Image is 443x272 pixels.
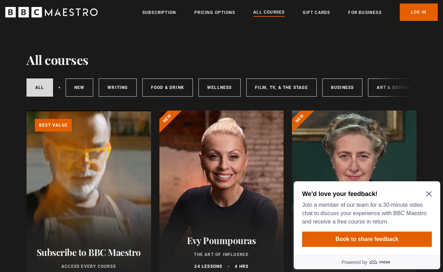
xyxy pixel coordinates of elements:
[348,9,381,16] a: For business
[235,263,248,270] p: 4 hrs
[198,78,241,97] a: Wellness
[194,263,222,270] p: 24 lessons
[27,78,53,97] a: All
[5,7,98,17] svg: BBC Maestro
[246,78,317,97] a: Film, TV, & The Stage
[142,78,193,97] a: Food & Drink
[168,251,276,258] p: The Art of Influence
[11,53,141,68] button: Book to share feedback
[11,22,138,47] p: Join a member of our team for a 30-minute video chat to discuss your experience with BBC Maestro ...
[322,78,363,97] a: Business
[27,52,89,67] h1: All courses
[11,11,138,20] h2: We'd love your feedback!
[253,9,285,16] a: All Courses
[3,3,149,91] div: Optional study invitation
[368,78,418,97] a: Art & Design
[303,9,330,16] a: Gift Cards
[194,9,235,16] a: Pricing Options
[35,119,72,131] p: Best value
[400,3,438,21] a: Log In
[135,13,141,18] button: Close Maze Prompt
[142,9,176,16] a: Subscription
[99,78,136,97] a: Writing
[3,77,149,91] a: Powered by maze
[168,235,276,246] h2: Evy Poumpouras
[142,3,438,21] nav: Primary
[66,78,93,97] a: New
